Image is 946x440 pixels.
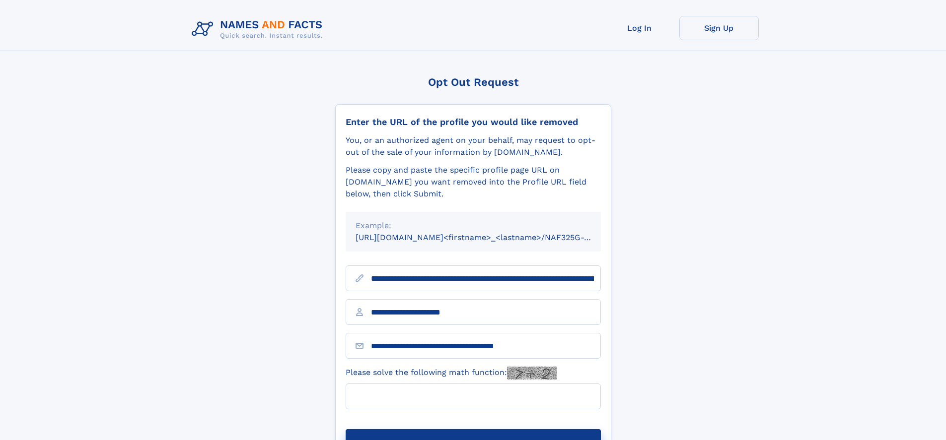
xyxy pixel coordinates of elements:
div: Enter the URL of the profile you would like removed [346,117,601,127]
div: Opt Out Request [335,76,611,88]
div: Example: [356,220,591,232]
div: You, or an authorized agent on your behalf, may request to opt-out of the sale of your informatio... [346,134,601,158]
a: Sign Up [679,16,759,40]
a: Log In [600,16,679,40]
img: Logo Names and Facts [188,16,331,43]
label: Please solve the following math function: [346,367,557,379]
small: [URL][DOMAIN_NAME]<firstname>_<lastname>/NAF325G-xxxxxxxx [356,233,620,242]
div: Please copy and paste the specific profile page URL on [DOMAIN_NAME] you want removed into the Pr... [346,164,601,200]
